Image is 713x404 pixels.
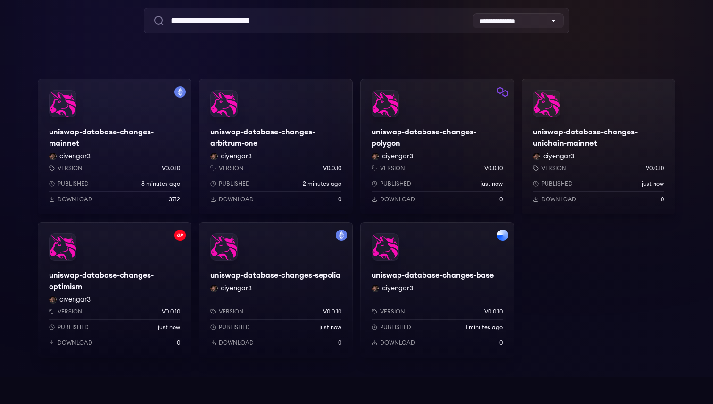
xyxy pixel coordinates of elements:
p: 8 minutes ago [141,180,180,188]
p: v0.0.10 [162,165,180,172]
p: Published [380,180,411,188]
p: Download [219,196,254,203]
img: Filter by mainnet network [174,86,186,98]
p: Published [58,180,89,188]
a: Filter by mainnet networkuniswap-database-changes-mainnetuniswap-database-changes-mainnetciyengar... [38,79,191,214]
p: Version [541,165,566,172]
button: ciyengar3 [59,295,91,305]
p: Published [219,323,250,331]
p: Published [380,323,411,331]
a: Filter by sepolia networkuniswap-database-changes-sepoliauniswap-database-changes-sepoliaciyengar... [199,222,353,358]
a: Filter by polygon networkuniswap-database-changes-polygonuniswap-database-changes-polygonciyengar... [360,79,514,214]
p: Download [541,196,576,203]
button: ciyengar3 [382,284,413,293]
button: ciyengar3 [221,284,252,293]
a: uniswap-database-changes-unichain-mainnetuniswap-database-changes-unichain-mainnetciyengar3 ciyen... [522,79,675,214]
p: Download [380,339,415,346]
p: 0 [499,196,503,203]
p: 0 [177,339,180,346]
p: v0.0.10 [323,308,341,315]
p: 0 [338,339,341,346]
button: ciyengar3 [221,152,252,161]
p: Download [58,339,92,346]
img: Filter by polygon network [497,86,508,98]
p: 0 [661,196,664,203]
p: Version [58,308,83,315]
a: Filter by base networkuniswap-database-changes-baseuniswap-database-changes-baseciyengar3 ciyenga... [360,222,514,358]
img: Filter by sepolia network [336,230,347,241]
p: just now [319,323,341,331]
p: 2 minutes ago [303,180,341,188]
img: Filter by base network [497,230,508,241]
p: Version [219,308,244,315]
button: ciyengar3 [382,152,413,161]
a: Filter by optimism networkuniswap-database-changes-optimismuniswap-database-changes-optimismciyen... [38,222,191,358]
button: ciyengar3 [59,152,91,161]
p: Version [58,165,83,172]
p: Published [58,323,89,331]
p: v0.0.10 [646,165,664,172]
p: 0 [499,339,503,346]
p: Version [380,308,405,315]
p: Version [219,165,244,172]
p: v0.0.10 [162,308,180,315]
p: Download [380,196,415,203]
p: Download [219,339,254,346]
p: just now [481,180,503,188]
img: Filter by optimism network [174,230,186,241]
p: v0.0.10 [484,165,503,172]
p: Version [380,165,405,172]
p: just now [158,323,180,331]
p: v0.0.10 [323,165,341,172]
p: 0 [338,196,341,203]
p: v0.0.10 [484,308,503,315]
button: ciyengar3 [543,152,574,161]
p: 1 minutes ago [465,323,503,331]
p: 3712 [169,196,180,203]
p: Download [58,196,92,203]
a: uniswap-database-changes-arbitrum-oneuniswap-database-changes-arbitrum-oneciyengar3 ciyengar3Vers... [199,79,353,214]
p: just now [642,180,664,188]
p: Published [219,180,250,188]
p: Published [541,180,572,188]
